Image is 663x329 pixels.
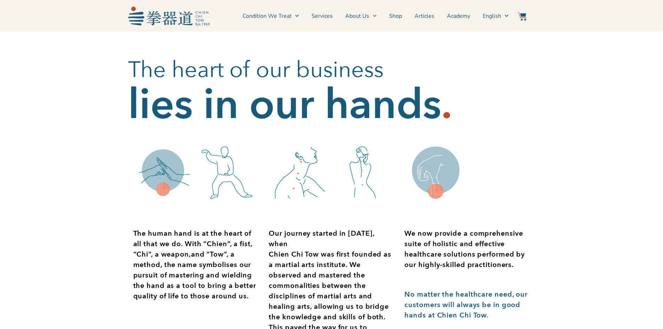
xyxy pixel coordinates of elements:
[311,7,333,25] a: Services
[404,289,530,321] p: No matter the healthcare need, our customers will always be in good hands at Chien Chi Tow.
[133,228,259,301] div: Page 1
[389,7,402,25] a: Shop
[404,228,530,270] div: Page 1
[128,91,441,119] h2: lies in our hands
[213,7,509,25] nav: Menu
[128,56,535,84] h2: The heart of our business
[483,12,501,20] span: English
[518,12,526,21] img: Website Icon-03
[415,7,434,25] a: Articles
[404,289,530,321] div: Page 1
[404,228,530,270] p: We now provide a comprehensive suite of holistic and effective healthcare solutions performed by ...
[345,7,377,25] a: About Us
[447,7,470,25] a: Academy
[483,7,508,25] a: Switch to English
[133,228,259,301] p: The human hand is at the heart of all that we do. With “Chien”, a fist, “Chi”, a weapon,and “Tow”...
[243,7,299,25] a: Condition We Treat
[441,91,452,119] h2: .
